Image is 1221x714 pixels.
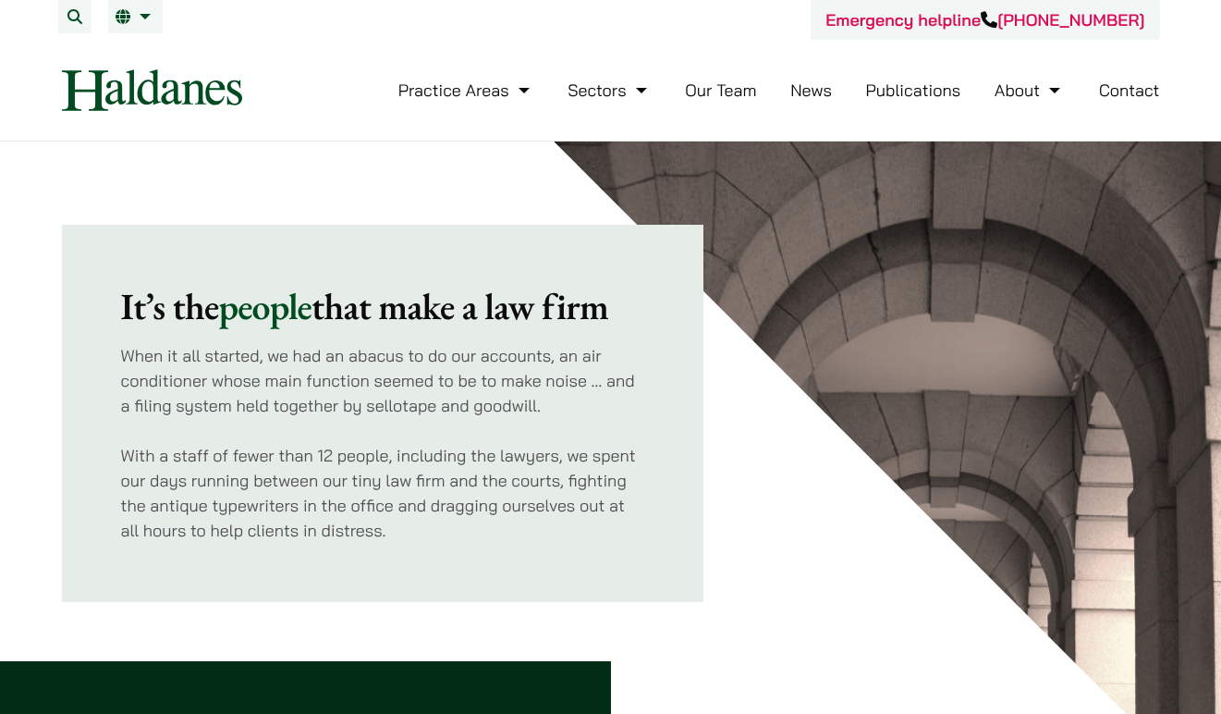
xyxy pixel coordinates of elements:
[121,443,645,543] p: With a staff of fewer than 12 people, including the lawyers, we spent our days running between ou...
[219,282,312,330] mark: people
[398,80,534,101] a: Practice Areas
[825,9,1144,31] a: Emergency helpline[PHONE_NUMBER]
[62,69,242,111] img: Logo of Haldanes
[790,80,832,101] a: News
[116,9,155,24] a: EN
[995,80,1065,101] a: About
[121,343,645,418] p: When it all started, we had an abacus to do our accounts, an air conditioner whose main function ...
[568,80,651,101] a: Sectors
[866,80,961,101] a: Publications
[121,284,645,328] h2: It’s the that make a law firm
[685,80,756,101] a: Our Team
[1099,80,1160,101] a: Contact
